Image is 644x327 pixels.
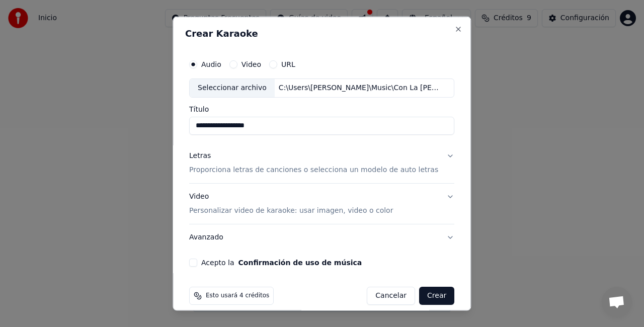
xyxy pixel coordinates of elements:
[367,286,416,304] button: Cancelar
[281,61,295,68] label: URL
[189,105,454,112] label: Título
[242,61,261,68] label: Video
[190,79,275,97] div: Seleccionar archivo
[189,183,454,223] button: VideoPersonalizar video de karaoke: usar imagen, video o color
[206,291,269,299] span: Esto usará 4 créditos
[189,224,454,250] button: Avanzado
[419,286,454,304] button: Crear
[189,205,393,215] p: Personalizar video de karaoke: usar imagen, video o color
[201,259,362,266] label: Acepto la
[189,150,211,160] div: Letras
[189,191,393,215] div: Video
[238,259,362,266] button: Acepto la
[185,29,458,38] h2: Crear Karaoke
[275,83,446,93] div: C:\Users\[PERSON_NAME]\Music\Con La [PERSON_NAME].MP3
[189,165,438,175] p: Proporciona letras de canciones o selecciona un modelo de auto letras
[189,142,454,183] button: LetrasProporciona letras de canciones o selecciona un modelo de auto letras
[201,61,221,68] label: Audio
